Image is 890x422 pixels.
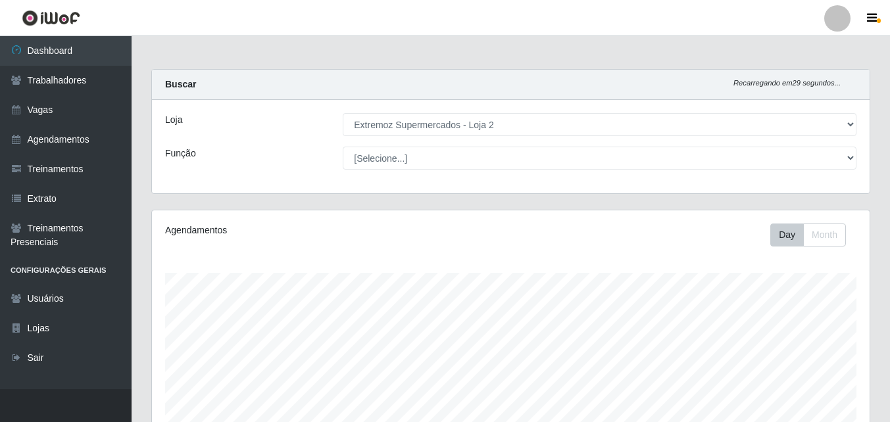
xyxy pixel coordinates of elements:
[770,223,856,246] div: Toolbar with button groups
[165,147,196,160] label: Função
[770,223,804,246] button: Day
[165,223,441,237] div: Agendamentos
[803,223,846,246] button: Month
[770,223,846,246] div: First group
[165,113,182,127] label: Loja
[165,79,196,89] strong: Buscar
[22,10,80,26] img: CoreUI Logo
[733,79,841,87] i: Recarregando em 29 segundos...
